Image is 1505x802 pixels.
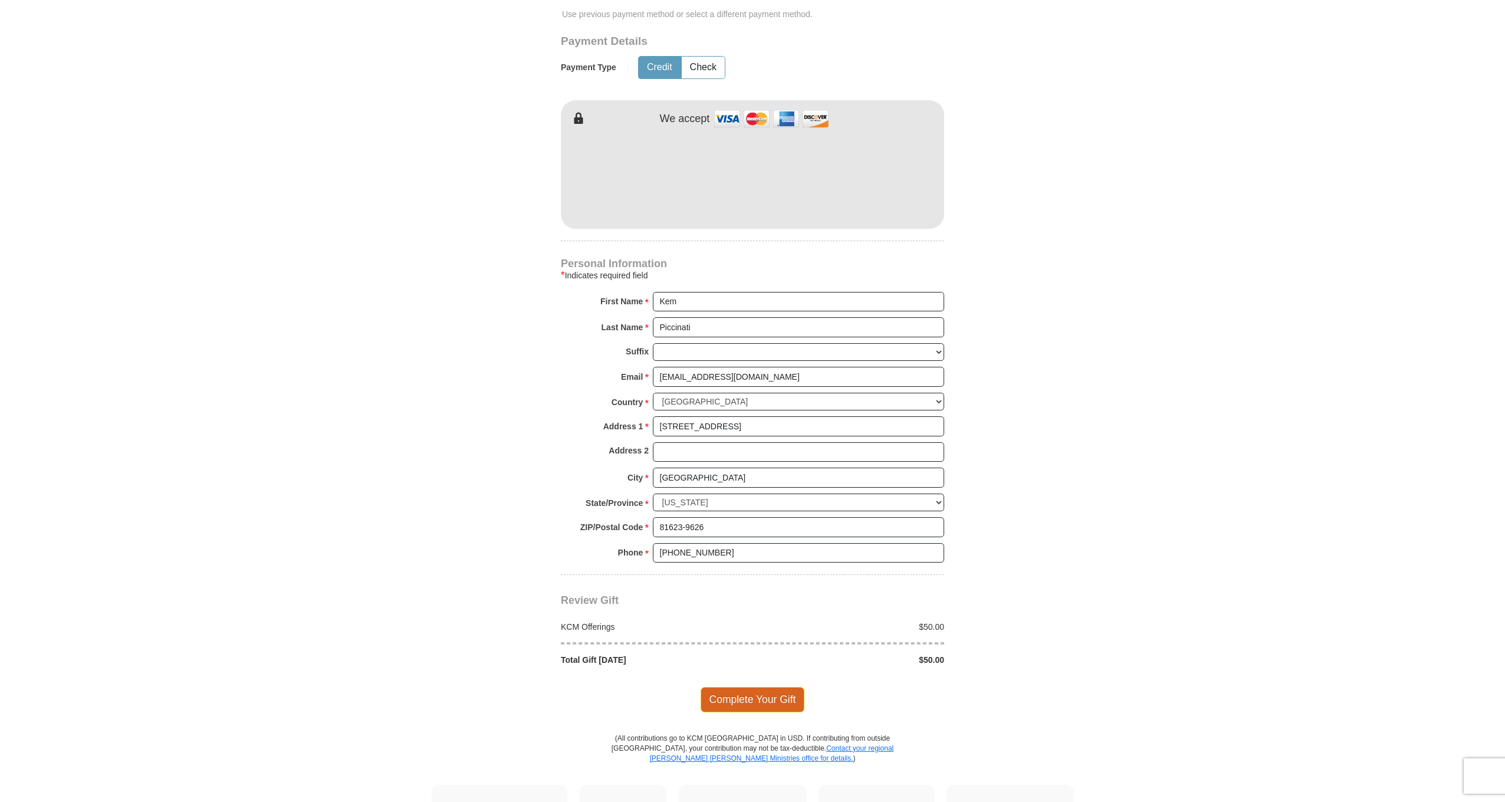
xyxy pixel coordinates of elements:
[600,293,643,310] strong: First Name
[561,259,944,268] h4: Personal Information
[555,654,753,666] div: Total Gift [DATE]
[612,394,643,410] strong: Country
[580,519,643,535] strong: ZIP/Postal Code
[621,369,643,385] strong: Email
[561,594,619,606] span: Review Gift
[586,495,643,511] strong: State/Province
[618,544,643,561] strong: Phone
[555,621,753,633] div: KCM Offerings
[561,268,944,282] div: Indicates required field
[611,734,894,785] p: (All contributions go to KCM [GEOGRAPHIC_DATA] in USD. If contributing from outside [GEOGRAPHIC_D...
[627,469,643,486] strong: City
[752,621,951,633] div: $50.00
[561,63,616,73] h5: Payment Type
[609,442,649,459] strong: Address 2
[626,343,649,360] strong: Suffix
[639,57,681,78] button: Credit
[603,418,643,435] strong: Address 1
[649,744,893,762] a: Contact your regional [PERSON_NAME] [PERSON_NAME] Ministries office for details.
[660,113,710,126] h4: We accept
[752,654,951,666] div: $50.00
[682,57,725,78] button: Check
[602,319,643,336] strong: Last Name
[561,35,862,48] h3: Payment Details
[701,687,805,712] span: Complete Your Gift
[712,106,830,132] img: credit cards accepted
[562,8,945,20] span: Use previous payment method or select a different payment method.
